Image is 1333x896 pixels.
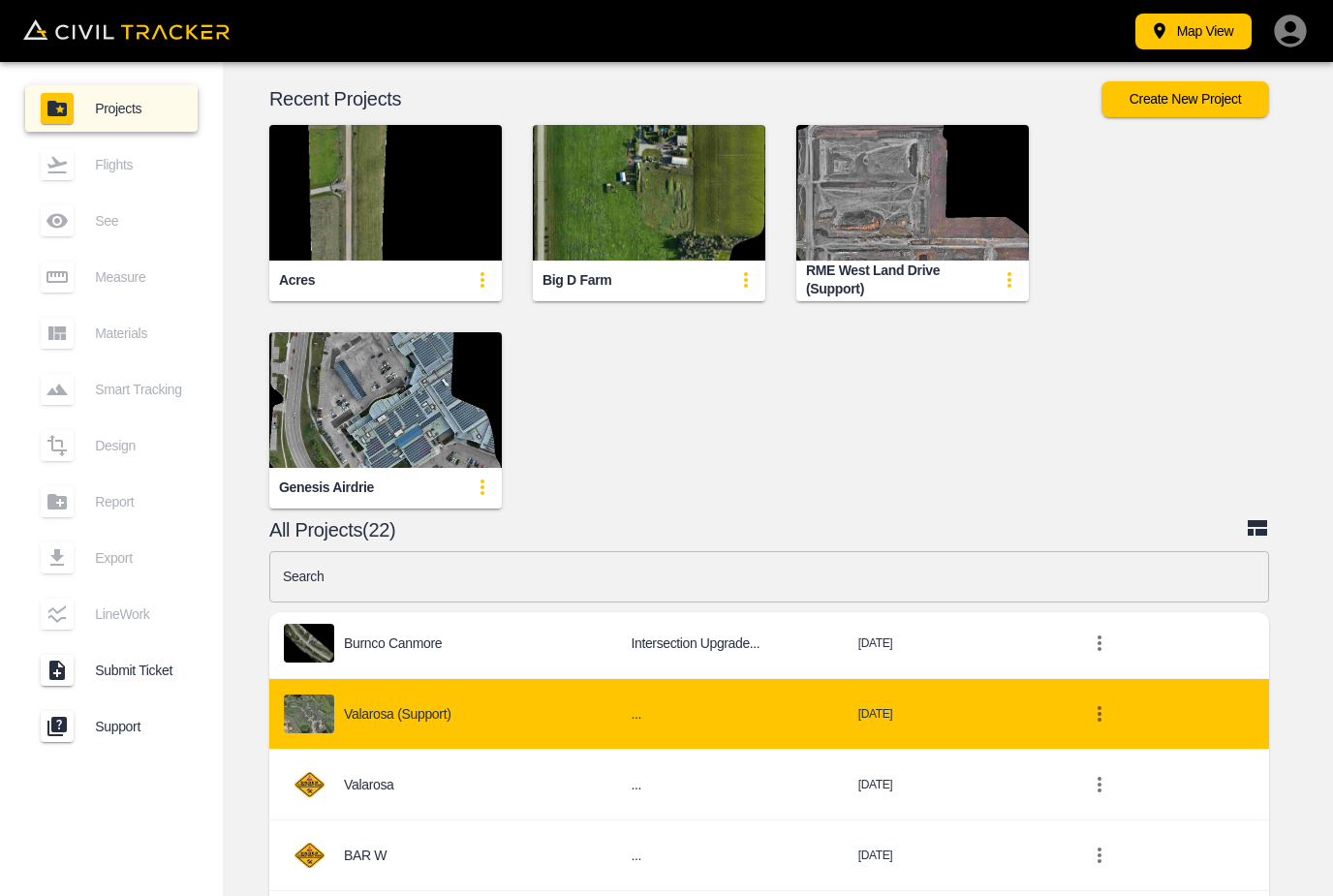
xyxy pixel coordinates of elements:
[344,848,387,863] p: BAR W
[95,101,182,116] span: Projects
[632,844,827,868] h6: ...
[279,479,374,497] div: Genesis Airdrie
[95,719,182,734] span: Support
[727,261,765,299] button: update-card-details
[25,647,198,694] a: Submit Ticket
[806,262,990,297] div: RME West Land Drive (Support)
[269,91,1101,107] p: Recent Projects
[632,773,827,797] h6: ...
[284,624,334,663] img: project-image
[463,468,502,507] button: update-card-details
[344,777,394,792] p: Valarosa
[269,522,1246,538] p: All Projects(22)
[533,125,765,261] img: Big D Farm
[284,765,334,804] img: project-image
[1135,14,1252,49] button: Map View
[269,332,502,468] img: Genesis Airdrie
[632,632,827,656] h6: Intersection Upgrade
[23,19,230,41] img: Civil Tracker
[284,836,334,875] img: project-image
[269,125,502,261] img: Acres
[843,679,1066,750] td: [DATE]
[279,271,315,290] div: Acres
[1101,81,1269,117] button: Create New Project
[95,663,182,678] span: Submit Ticket
[344,706,451,722] p: Valarosa (Support)
[284,695,334,733] img: project-image
[25,703,198,750] a: Support
[25,85,198,132] a: Projects
[990,261,1029,299] button: update-card-details
[632,702,827,726] h6: ...
[542,271,611,290] div: Big D Farm
[843,750,1066,820] td: [DATE]
[843,608,1066,679] td: [DATE]
[344,635,442,651] p: Burnco Canmore
[463,261,502,299] button: update-card-details
[796,125,1029,261] img: RME West Land Drive (Support)
[843,820,1066,891] td: [DATE]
